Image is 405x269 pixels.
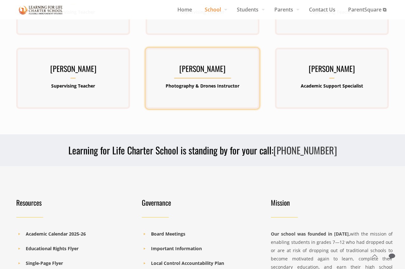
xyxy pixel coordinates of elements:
span: Students [230,5,268,14]
b: Supervising Teacher [51,83,95,89]
b: Photography & Drones Instructor [166,83,239,89]
h3: [PERSON_NAME] [146,62,259,79]
h3: [PERSON_NAME] [275,62,389,79]
h4: Governance [142,198,260,207]
span: Parents [268,5,303,14]
a: Important Information [151,245,202,251]
span: School [198,5,230,14]
a: Local Control Accountability Plan [151,260,224,266]
img: Staff [19,4,63,16]
h3: Learning for Life Charter School is standing by for your call: [12,144,393,157]
a: Single-Page Flyer [26,260,63,266]
a: Back to top icon [368,249,381,263]
a: Academic Calendar 2025-26 [26,231,86,237]
a: [PHONE_NUMBER] [273,143,337,157]
h4: Mission [271,198,393,207]
a: Board Meetings [151,231,185,237]
span: Contact Us [303,5,342,14]
b: Academic Support Specialist [301,83,363,89]
span: Home [171,5,198,14]
strong: Our school was founded in [DATE], [271,231,350,237]
h4: Resources [16,198,134,207]
a: Educational Rights Flyer [26,245,79,251]
h3: [PERSON_NAME] [16,62,130,79]
span: ParentSquare ⧉ [342,5,393,14]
